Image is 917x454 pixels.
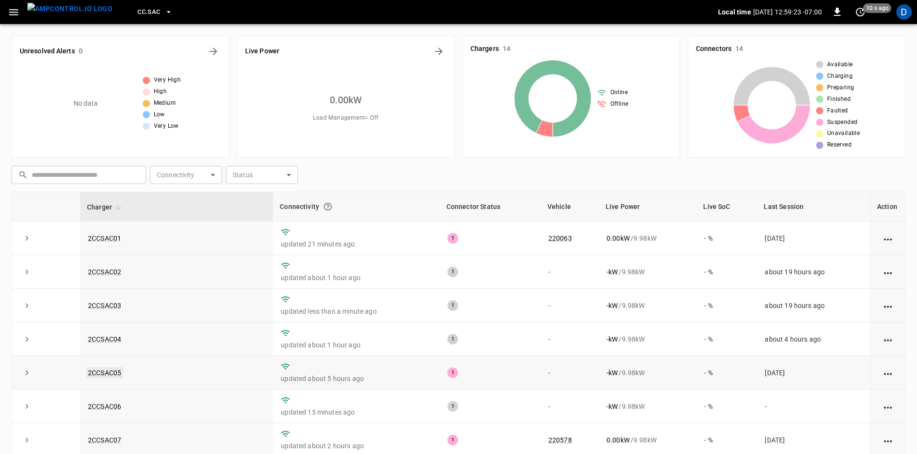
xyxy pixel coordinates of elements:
p: Local time [718,7,751,17]
p: 0.00 kW [607,233,630,243]
th: Action [870,192,905,221]
h6: 0 [79,46,83,57]
button: Connection between the charger and our software. [319,198,336,215]
h6: Live Power [245,46,279,57]
div: 1 [447,334,458,344]
td: [DATE] [757,356,870,390]
button: expand row [20,298,34,313]
td: - % [696,255,757,289]
span: High [154,87,167,97]
td: - % [696,356,757,390]
div: action cell options [882,402,894,411]
td: - % [696,390,757,423]
p: updated about 1 hour ago [281,273,432,282]
p: - kW [607,301,618,310]
span: Online [610,88,628,98]
td: - [757,390,870,423]
span: Unavailable [827,129,860,138]
span: Low [154,110,165,120]
button: expand row [20,332,34,346]
img: ampcontrol.io logo [27,3,112,15]
div: 1 [447,368,458,378]
a: 2CCSAC03 [88,302,121,309]
h6: 14 [735,44,743,54]
th: Last Session [757,192,870,221]
span: Offline [610,99,629,109]
th: Live Power [599,192,697,221]
div: action cell options [882,334,894,344]
td: [DATE] [757,221,870,255]
h6: Chargers [471,44,499,54]
div: / 9.98 kW [607,334,689,344]
div: 1 [447,267,458,277]
th: Connector Status [440,192,541,221]
div: 1 [447,435,458,445]
a: 2CCSAC04 [88,335,121,343]
div: 1 [447,300,458,311]
div: / 9.98 kW [607,267,689,277]
h6: Connectors [696,44,731,54]
p: No data [74,98,98,109]
span: Very High [154,75,181,85]
div: 1 [447,233,458,244]
span: Reserved [827,140,852,150]
a: 2CCSAC02 [88,268,121,276]
td: about 4 hours ago [757,322,870,356]
td: - [541,289,599,322]
div: / 9.98 kW [607,301,689,310]
th: Live SoC [696,192,757,221]
div: Connectivity [280,198,433,215]
p: 0.00 kW [607,435,630,445]
button: All Alerts [206,44,221,59]
span: Medium [154,98,176,108]
td: - % [696,289,757,322]
span: CC.SAC [137,7,160,18]
div: action cell options [882,267,894,277]
a: 220578 [548,436,572,444]
p: updated about 1 hour ago [281,340,432,350]
p: - kW [607,402,618,411]
button: set refresh interval [853,4,868,20]
span: Suspended [827,118,858,127]
div: profile-icon [896,4,912,20]
div: action cell options [882,368,894,378]
button: expand row [20,366,34,380]
p: [DATE] 12:59:23 -07:00 [753,7,822,17]
a: 220063 [548,234,572,242]
span: Very Low [154,122,179,131]
p: updated about 5 hours ago [281,374,432,383]
div: 1 [447,401,458,412]
span: Finished [827,95,851,104]
div: / 9.98 kW [607,402,689,411]
td: - [541,356,599,390]
td: about 19 hours ago [757,255,870,289]
button: expand row [20,399,34,414]
td: about 19 hours ago [757,289,870,322]
h6: 14 [503,44,510,54]
h6: 0.00 kW [330,92,362,108]
p: - kW [607,368,618,378]
p: updated 21 minutes ago [281,239,432,249]
p: - kW [607,334,618,344]
td: - [541,255,599,289]
span: Available [827,60,853,70]
button: expand row [20,231,34,245]
h6: Unresolved Alerts [20,46,75,57]
div: action cell options [882,301,894,310]
span: Load Management = Off [313,113,378,123]
div: action cell options [882,233,894,243]
td: - % [696,221,757,255]
button: expand row [20,433,34,447]
button: CC.SAC [134,3,176,22]
th: Vehicle [541,192,599,221]
a: 2CCSAC01 [88,234,121,242]
a: 2CCSAC07 [88,436,121,444]
span: Preparing [827,83,855,93]
td: - [541,390,599,423]
p: updated about 2 hours ago [281,441,432,451]
div: / 9.98 kW [607,435,689,445]
td: - % [696,322,757,356]
div: / 9.98 kW [607,233,689,243]
span: Faulted [827,106,848,116]
span: Charger [87,201,124,213]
